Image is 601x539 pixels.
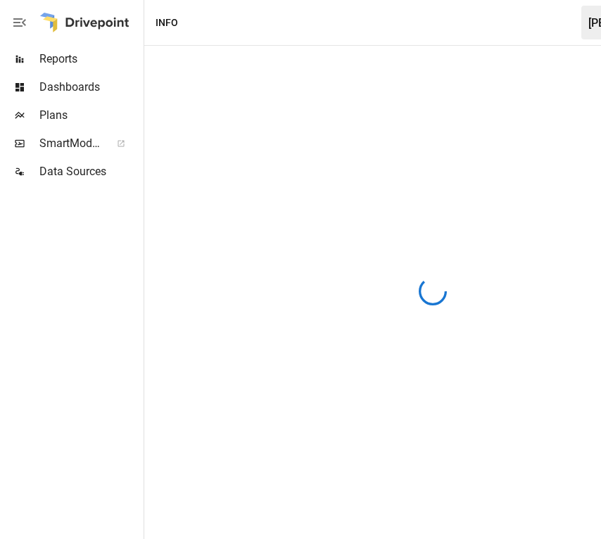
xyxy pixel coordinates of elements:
span: Reports [39,51,141,68]
span: Plans [39,107,141,124]
span: SmartModel [39,135,101,152]
span: Dashboards [39,79,141,96]
span: ™ [101,133,110,151]
span: Data Sources [39,163,141,180]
